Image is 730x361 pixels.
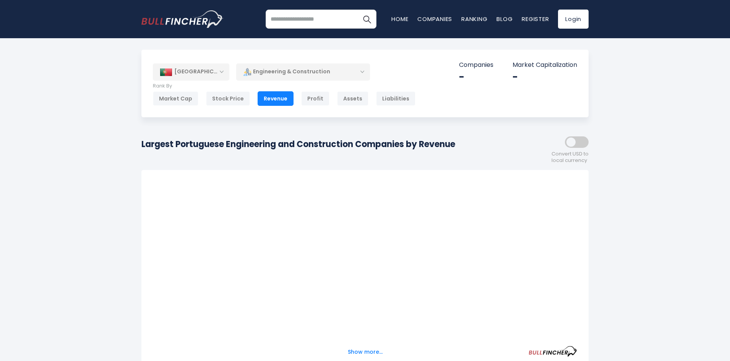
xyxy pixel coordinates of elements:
span: Convert USD to local currency [552,151,589,164]
a: Register [522,15,549,23]
div: [GEOGRAPHIC_DATA] [153,63,229,80]
a: Home [391,15,408,23]
a: Ranking [461,15,487,23]
button: Show more... [343,346,387,358]
a: Login [558,10,589,29]
button: Search [357,10,376,29]
div: Engineering & Construction [236,63,370,81]
a: Go to homepage [141,10,224,28]
div: Liabilities [376,91,415,106]
p: Rank By [153,83,415,89]
div: - [459,71,493,83]
div: Assets [337,91,368,106]
div: - [513,71,577,83]
img: bullfincher logo [141,10,224,28]
div: Market Cap [153,91,198,106]
a: Companies [417,15,452,23]
div: Stock Price [206,91,250,106]
div: Profit [301,91,329,106]
h1: Largest Portuguese Engineering and Construction Companies by Revenue [141,138,455,151]
div: Revenue [258,91,294,106]
p: Companies [459,61,493,69]
a: Blog [496,15,513,23]
p: Market Capitalization [513,61,577,69]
